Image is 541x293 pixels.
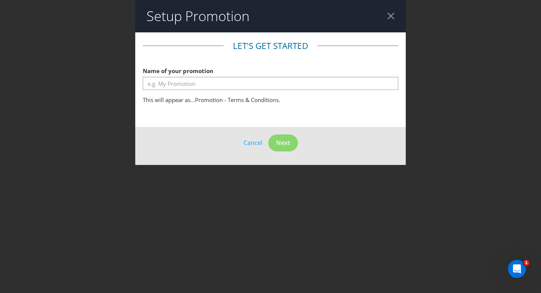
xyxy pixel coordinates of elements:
span: This will appear as [143,96,190,104]
input: e.g. My Promotion [143,77,398,90]
span: Promotion - Terms & Conditions. [195,96,280,104]
button: Next [268,134,298,151]
span: ... [190,96,195,104]
span: Cancel [243,139,262,147]
span: 1 [523,260,529,266]
span: Name of your promotion [143,67,213,75]
legend: Let's get started [224,40,317,52]
span: Next [276,139,290,147]
h2: Setup Promotion [147,9,249,24]
button: Cancel [243,138,263,148]
iframe: Intercom live chat [508,260,526,278]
